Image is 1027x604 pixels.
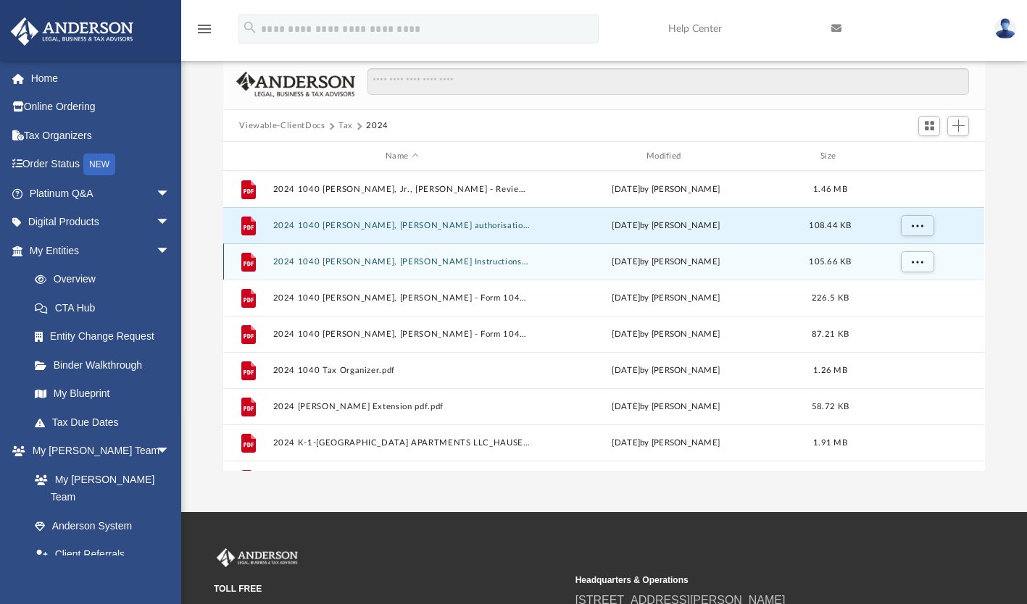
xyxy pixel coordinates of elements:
[156,208,185,238] span: arrow_drop_down
[537,364,795,377] div: [DATE] by [PERSON_NAME]
[273,330,531,339] button: 2024 1040 [PERSON_NAME], [PERSON_NAME] - Form 1040-V, Form 1040 Payment Voucher.pdf
[537,400,795,414] div: [DATE] by [PERSON_NAME]
[20,293,192,322] a: CTA Hub
[196,20,213,38] i: menu
[338,119,353,133] button: Tax
[537,219,795,232] div: [DATE] by [PERSON_NAME]
[10,150,192,180] a: Order StatusNEW
[802,150,860,163] div: Size
[366,119,388,133] button: 2024
[367,68,969,96] input: Search files and folders
[20,265,192,294] a: Overview
[813,366,847,374] span: 1.26 MB
[810,258,852,266] span: 105.66 KB
[273,257,531,267] button: 2024 1040 [PERSON_NAME], [PERSON_NAME] Instructions.pdf
[223,171,984,471] div: grid
[239,119,325,133] button: Viewable-ClientDocs
[537,256,795,269] div: [DATE] by [PERSON_NAME]
[537,328,795,341] div: [DATE] by [PERSON_NAME]
[810,222,852,230] span: 108.44 KB
[813,439,847,447] span: 1.91 MB
[537,292,795,305] div: [DATE] by [PERSON_NAME]
[273,221,531,230] button: 2024 1040 [PERSON_NAME], [PERSON_NAME] authorisation - please sign.pdf
[20,379,185,408] a: My Blueprint
[10,437,185,466] a: My [PERSON_NAME] Teamarrow_drop_down
[242,20,258,35] i: search
[20,408,192,437] a: Tax Due Dates
[20,511,185,540] a: Anderson System
[918,116,940,136] button: Switch to Grid View
[156,179,185,209] span: arrow_drop_down
[156,437,185,466] span: arrow_drop_down
[947,116,969,136] button: Add
[20,540,185,569] a: Client Referrals
[273,150,531,163] div: Name
[273,185,531,194] button: 2024 1040 [PERSON_NAME], Jr., [PERSON_NAME] - Review Copy.pdf
[156,236,185,266] span: arrow_drop_down
[230,150,266,163] div: id
[20,322,192,351] a: Entity Change Request
[20,351,192,379] a: Binder Walkthrough
[273,402,531,411] button: 2024 [PERSON_NAME] Extension pdf.pdf
[10,121,192,150] a: Tax Organizers
[196,28,213,38] a: menu
[273,438,531,448] button: 2024 K-1-[GEOGRAPHIC_DATA] APARTMENTS LLC_HAUSER EQRP 401K.pdf
[866,150,968,163] div: id
[7,17,138,46] img: Anderson Advisors Platinum Portal
[10,93,192,122] a: Online Ordering
[273,366,531,375] button: 2024 1040 Tax Organizer.pdf
[812,294,849,302] span: 226.5 KB
[10,236,192,265] a: My Entitiesarrow_drop_down
[214,548,301,567] img: Anderson Advisors Platinum Portal
[10,179,192,208] a: Platinum Q&Aarrow_drop_down
[813,185,847,193] span: 1.46 MB
[537,150,795,163] div: Modified
[83,154,115,175] div: NEW
[994,18,1016,39] img: User Pic
[812,403,849,411] span: 58.72 KB
[901,215,934,237] button: More options
[537,437,795,450] div: [DATE] by [PERSON_NAME]
[20,465,178,511] a: My [PERSON_NAME] Team
[537,183,795,196] div: [DATE] by [PERSON_NAME]
[10,208,192,237] a: Digital Productsarrow_drop_down
[214,582,565,595] small: TOLL FREE
[273,293,531,303] button: 2024 1040 [PERSON_NAME], [PERSON_NAME] - Form 1040-ES Payment Voucher.pdf
[812,330,849,338] span: 87.21 KB
[901,251,934,273] button: More options
[10,64,192,93] a: Home
[575,574,927,587] small: Headquarters & Operations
